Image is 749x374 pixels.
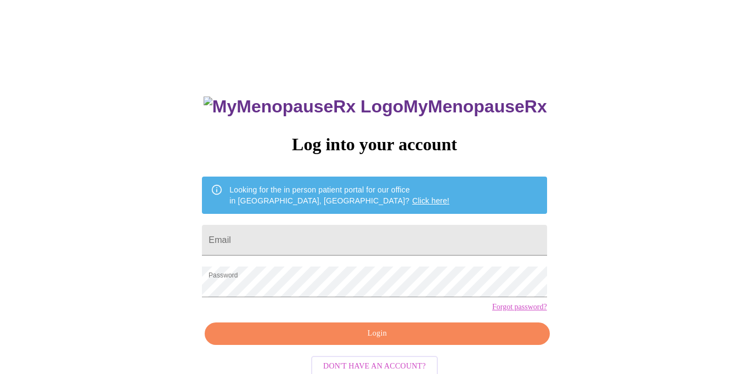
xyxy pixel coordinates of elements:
img: MyMenopauseRx Logo [204,97,403,117]
a: Click here! [412,196,449,205]
span: Login [217,327,537,341]
h3: Log into your account [202,134,547,155]
a: Forgot password? [492,303,547,311]
span: Don't have an account? [323,360,426,373]
h3: MyMenopauseRx [204,97,547,117]
div: Looking for the in person patient portal for our office in [GEOGRAPHIC_DATA], [GEOGRAPHIC_DATA]? [229,180,449,211]
button: Login [205,322,549,345]
a: Don't have an account? [308,361,441,370]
